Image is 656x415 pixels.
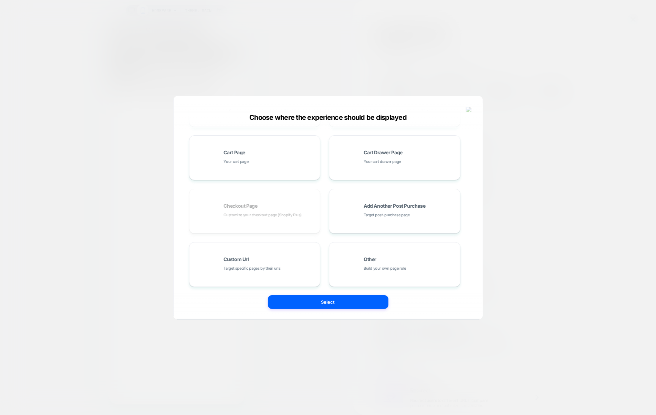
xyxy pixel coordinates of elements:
span: Other [364,257,376,262]
p: Please try again in 30 seconds. [3,59,134,68]
img: close [466,107,472,113]
span: Add Another Post Purchase [364,204,426,208]
span: Your cart drawer page [364,158,401,165]
div: Choose where the experience should be displayed [174,113,483,122]
span: Target post-purchase page [364,212,410,218]
h2: The server encountered a temporary error and could not complete your request. [3,23,134,68]
h1: Error: Server Error [3,3,134,15]
span: Cart Drawer Page [364,150,403,155]
button: Select [268,295,388,309]
span: Build your own page rule [364,265,406,272]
